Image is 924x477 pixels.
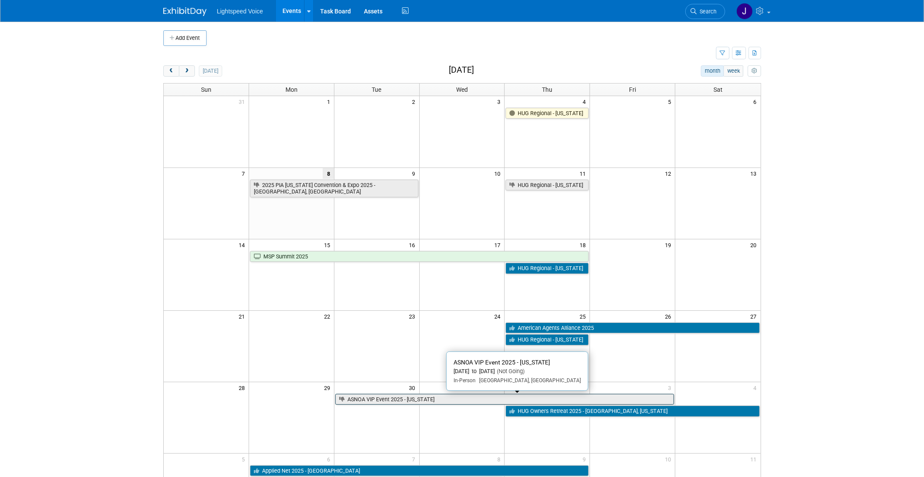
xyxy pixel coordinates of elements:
span: 5 [241,454,249,464]
span: 5 [667,96,675,107]
span: 7 [241,168,249,179]
span: 10 [664,454,675,464]
h2: [DATE] [449,65,474,75]
span: Lightspeed Voice [217,8,263,15]
button: Add Event [163,30,207,46]
span: 30 [409,382,419,393]
span: 11 [579,168,590,179]
span: 21 [238,311,249,322]
span: 4 [753,382,761,393]
img: ExhibitDay [163,7,207,16]
span: 19 [664,239,675,250]
span: 24 [493,311,504,322]
button: prev [163,65,179,77]
span: 6 [326,454,334,464]
button: next [179,65,195,77]
span: 20 [750,239,761,250]
a: HUG Regional - [US_STATE] [506,263,589,274]
a: Applied Net 2025 - [GEOGRAPHIC_DATA] [250,465,589,477]
button: week [723,65,743,77]
a: Search [685,4,725,19]
span: 3 [496,96,504,107]
span: 23 [409,311,419,322]
span: Sun [201,86,211,93]
span: Mon [285,86,298,93]
span: Tue [372,86,382,93]
span: 1 [326,96,334,107]
span: 15 [323,239,334,250]
a: 2025 PIA [US_STATE] Convention & Expo 2025 - [GEOGRAPHIC_DATA], [GEOGRAPHIC_DATA] [250,180,418,197]
span: (Not Going) [495,368,525,374]
span: Fri [629,86,636,93]
span: In-Person [454,377,476,384]
span: 11 [750,454,761,464]
span: 17 [493,239,504,250]
span: 16 [409,239,419,250]
a: HUG Owners Retreat 2025 - [GEOGRAPHIC_DATA], [US_STATE] [506,406,759,417]
span: 12 [664,168,675,179]
button: [DATE] [199,65,222,77]
a: MSP Summit 2025 [250,251,589,262]
a: HUG Regional - [US_STATE] [506,334,589,345]
span: ASNOA VIP Event 2025 - [US_STATE] [454,359,550,366]
a: ASNOA VIP Event 2025 - [US_STATE] [335,394,674,405]
a: American Agents Alliance 2025 [506,322,759,334]
span: 8 [323,168,334,179]
span: 26 [664,311,675,322]
span: Wed [456,86,468,93]
span: 2 [412,96,419,107]
img: Joel Poythress [736,3,753,19]
span: 9 [582,454,590,464]
span: 28 [238,382,249,393]
span: Thu [542,86,552,93]
span: 3 [667,382,675,393]
span: [GEOGRAPHIC_DATA], [GEOGRAPHIC_DATA] [476,377,581,384]
span: 29 [323,382,334,393]
span: 22 [323,311,334,322]
span: 9 [412,168,419,179]
span: Search [697,8,717,15]
span: Sat [713,86,723,93]
span: 10 [493,168,504,179]
div: [DATE] to [DATE] [454,368,581,375]
span: 25 [579,311,590,322]
a: HUG Regional - [US_STATE] [506,108,589,119]
span: 18 [579,239,590,250]
button: month [701,65,724,77]
span: 4 [582,96,590,107]
span: 31 [238,96,249,107]
span: 8 [496,454,504,464]
span: 14 [238,239,249,250]
span: 7 [412,454,419,464]
span: 27 [750,311,761,322]
a: HUG Regional - [US_STATE] [506,180,589,191]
